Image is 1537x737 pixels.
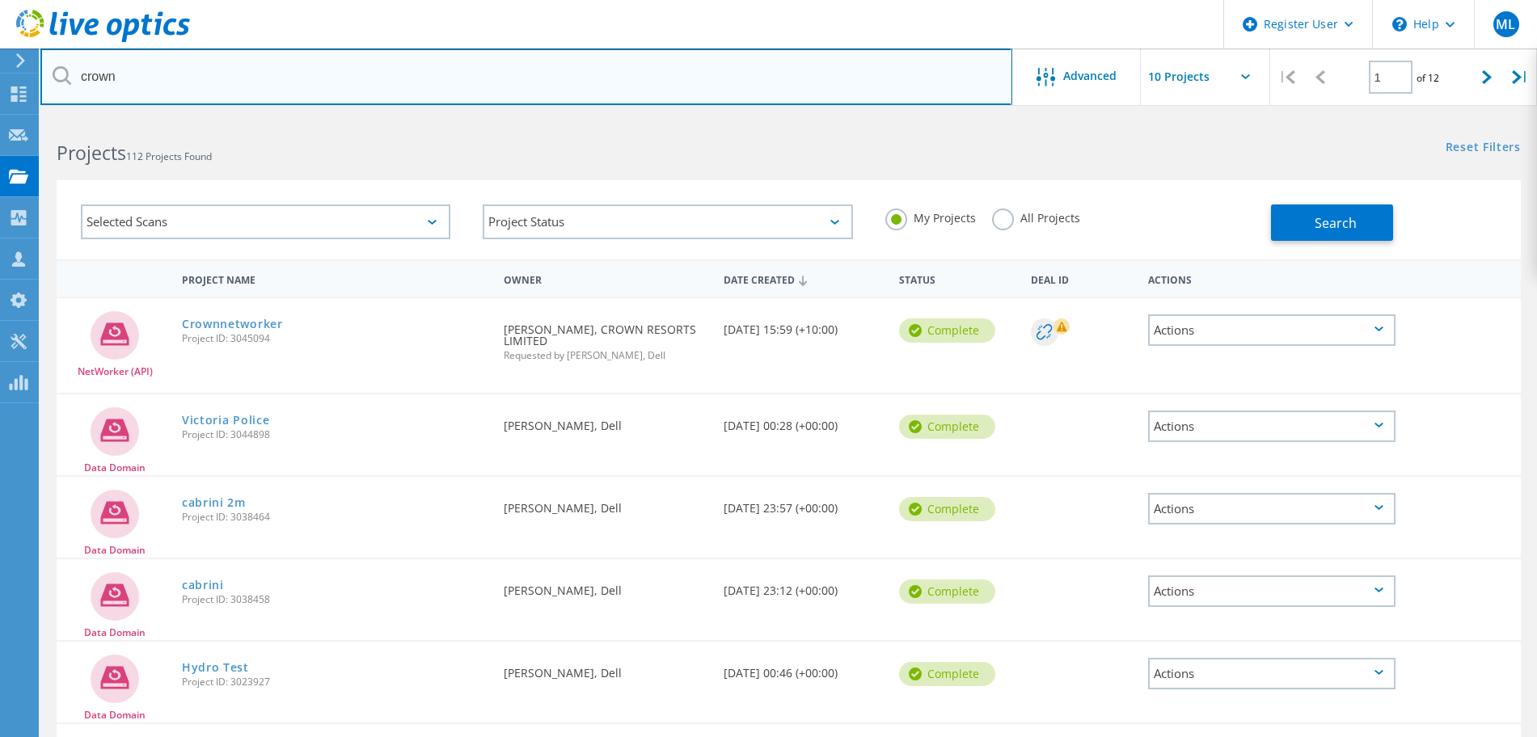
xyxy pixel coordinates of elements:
span: Data Domain [84,710,146,720]
div: [PERSON_NAME], Dell [496,477,716,530]
div: [PERSON_NAME], Dell [496,642,716,695]
span: Project ID: 3038464 [182,512,488,522]
div: Status [891,263,1023,293]
span: Data Domain [84,463,146,473]
div: Complete [899,662,995,686]
div: Actions [1140,263,1404,293]
span: of 12 [1417,71,1439,85]
div: Actions [1148,493,1396,524]
span: Project ID: 3044898 [182,430,488,440]
svg: \n [1392,17,1407,32]
div: [DATE] 23:57 (+00:00) [716,477,891,530]
div: [PERSON_NAME], CROWN RESORTS LIMITED [496,298,716,377]
input: Search projects by name, owner, ID, company, etc [40,48,1012,105]
div: Complete [899,318,995,343]
div: Complete [899,497,995,521]
div: Actions [1148,575,1396,607]
div: Owner [496,263,716,293]
b: Projects [57,140,126,166]
span: Data Domain [84,628,146,638]
div: | [1504,48,1537,106]
div: [DATE] 00:46 (+00:00) [716,642,891,695]
span: Search [1315,214,1357,232]
span: Advanced [1063,70,1117,82]
div: [DATE] 23:12 (+00:00) [716,559,891,613]
div: [DATE] 15:59 (+10:00) [716,298,891,352]
span: Requested by [PERSON_NAME], Dell [504,351,707,360]
div: Selected Scans [81,204,450,239]
div: [DATE] 00:28 (+00:00) [716,394,891,448]
div: Actions [1148,411,1396,442]
div: Project Name [174,263,496,293]
div: Date Created [716,263,891,294]
div: Complete [899,579,995,604]
a: Reset Filters [1446,141,1521,155]
a: Live Optics Dashboard [16,34,190,45]
span: Project ID: 3045094 [182,334,488,343]
a: cabrini 2m [182,497,246,508]
span: Project ID: 3023927 [182,677,488,687]
span: NetWorker (API) [78,367,153,377]
div: Deal Id [1023,263,1140,293]
div: Complete [899,415,995,439]
div: Actions [1148,658,1396,689]
div: | [1270,48,1303,106]
label: My Projects [885,208,976,224]
span: 112 Projects Found [126,150,212,163]
a: cabrini [182,579,224,591]
a: Crownnetworker [182,318,283,330]
span: Project ID: 3038458 [182,595,488,604]
div: [PERSON_NAME], Dell [496,559,716,613]
span: ML [1496,18,1515,31]
div: Project Status [483,204,852,239]
div: [PERSON_NAME], Dell [496,394,716,448]
a: Hydro Test [182,662,249,673]
span: Data Domain [84,545,146,555]
button: Search [1271,204,1393,241]
a: Victoria Police [182,415,270,426]
label: All Projects [992,208,1080,224]
div: Actions [1148,314,1396,346]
